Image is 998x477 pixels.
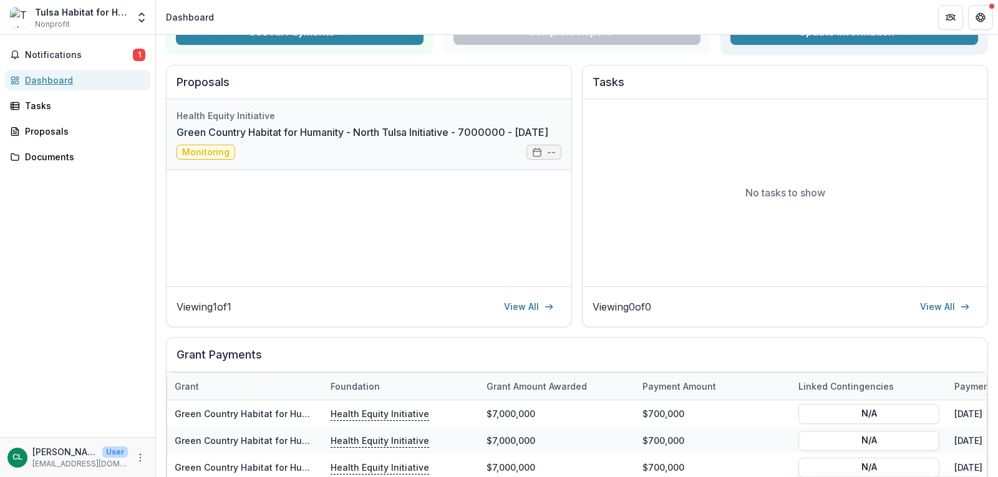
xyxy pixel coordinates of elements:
[593,299,651,314] p: Viewing 0 of 0
[5,45,150,65] button: Notifications1
[175,435,518,446] a: Green Country Habitat for Humanity - North Tulsa Initiative - 7000000 - [DATE]
[798,457,939,477] button: N/A
[35,6,128,19] div: Tulsa Habitat for Humanity, Inc
[167,373,323,400] div: Grant
[635,373,791,400] div: Payment Amount
[791,373,947,400] div: Linked Contingencies
[479,373,635,400] div: Grant amount awarded
[177,348,977,372] h2: Grant Payments
[968,5,993,30] button: Get Help
[938,5,963,30] button: Partners
[133,49,145,61] span: 1
[102,446,128,458] p: User
[5,70,150,90] a: Dashboard
[25,125,140,138] div: Proposals
[133,450,148,465] button: More
[133,5,150,30] button: Open entity switcher
[12,453,22,461] div: Cassandra Love
[5,121,150,142] a: Proposals
[323,373,479,400] div: Foundation
[25,50,133,60] span: Notifications
[635,400,791,427] div: $700,000
[593,75,977,99] h2: Tasks
[635,427,791,454] div: $700,000
[25,150,140,163] div: Documents
[25,99,140,112] div: Tasks
[35,19,70,30] span: Nonprofit
[323,380,387,393] div: Foundation
[791,380,901,393] div: Linked Contingencies
[331,460,429,474] p: Health Equity Initiative
[745,185,825,200] p: No tasks to show
[5,147,150,167] a: Documents
[25,74,140,87] div: Dashboard
[479,400,635,427] div: $7,000,000
[913,297,977,317] a: View All
[32,458,128,470] p: [EMAIL_ADDRESS][DOMAIN_NAME]
[175,462,518,473] a: Green Country Habitat for Humanity - North Tulsa Initiative - 7000000 - [DATE]
[331,433,429,447] p: Health Equity Initiative
[798,403,939,423] button: N/A
[166,11,214,24] div: Dashboard
[5,95,150,116] a: Tasks
[161,8,219,26] nav: breadcrumb
[167,380,206,393] div: Grant
[10,7,30,27] img: Tulsa Habitat for Humanity, Inc
[177,75,561,99] h2: Proposals
[798,430,939,450] button: N/A
[479,427,635,454] div: $7,000,000
[635,380,724,393] div: Payment Amount
[331,407,429,420] p: Health Equity Initiative
[177,299,231,314] p: Viewing 1 of 1
[175,408,518,419] a: Green Country Habitat for Humanity - North Tulsa Initiative - 7000000 - [DATE]
[497,297,561,317] a: View All
[479,380,594,393] div: Grant amount awarded
[32,445,97,458] p: [PERSON_NAME]
[177,125,548,140] a: Green Country Habitat for Humanity - North Tulsa Initiative - 7000000 - [DATE]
